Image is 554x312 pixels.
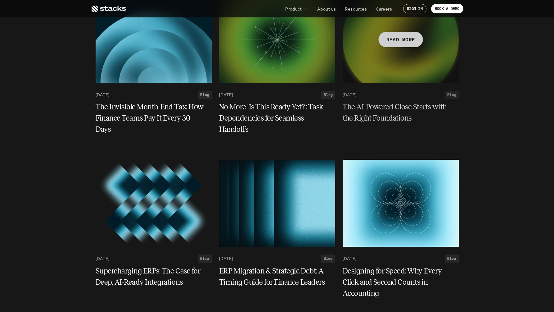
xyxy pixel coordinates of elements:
a: [DATE]Blog [219,255,335,263]
a: [DATE]Blog [343,255,459,263]
h5: The AI-Powered Close Starts with the Right Foundations [343,101,451,124]
p: Resources [345,6,367,12]
h2: Blog [447,256,456,261]
h5: No More 'Is This Ready Yet?': Task Dependencies for Seamless Handoffs [219,101,328,135]
img: tab_domain_overview_orange.svg [17,39,22,44]
p: About us [317,6,336,12]
a: BOOK A DEMO [431,4,463,13]
p: [DATE] [343,92,356,98]
a: Resources [341,3,371,14]
a: About us [313,3,340,14]
img: website_grey.svg [10,16,15,21]
h2: Blog [447,93,456,97]
h2: Blog [200,93,209,97]
a: Supercharging ERPs: The Case for Deep, AI-Ready Integrations [96,265,212,288]
a: Privacy Policy [93,28,120,33]
a: [DATE]Blog [96,255,212,263]
p: [DATE] [219,92,233,98]
p: Product [285,6,302,12]
img: tab_keywords_by_traffic_grey.svg [62,39,67,44]
a: Careers [372,3,396,14]
p: [DATE] [219,256,233,261]
h2: Blog [324,256,333,261]
p: Careers [376,6,392,12]
a: [DATE]Blog [343,91,459,99]
a: [DATE]Blog [96,91,212,99]
div: Domain Overview [24,39,56,43]
p: READ MORE [386,35,415,44]
h5: Supercharging ERPs: The Case for Deep, AI-Ready Integrations [96,265,204,288]
div: v 4.0.25 [17,10,30,15]
div: Domain: [URL] [16,16,44,21]
a: The AI-Powered Close Starts with the Right Foundations [343,101,459,124]
p: SIGN IN [407,7,423,11]
a: Designing for Speed: Why Every Click and Second Counts in Accounting [343,265,459,299]
div: Keywords by Traffic [69,39,105,43]
a: [DATE]Blog [219,91,335,99]
p: [DATE] [96,92,109,98]
a: The Invisible Month-End Tax: How Finance Teams Pay It Every 30 Days [96,101,212,135]
a: No More 'Is This Ready Yet?': Task Dependencies for Seamless Handoffs [219,101,335,135]
h2: Blog [200,256,209,261]
p: [DATE] [343,256,356,261]
a: SIGN IN [403,4,426,13]
p: BOOK A DEMO [435,7,460,11]
h2: Blog [324,93,333,97]
h5: ERP Migration & Strategic Debt: A Timing Guide for Finance Leaders [219,265,328,288]
p: [DATE] [96,256,109,261]
img: logo_orange.svg [10,10,15,15]
h5: Designing for Speed: Why Every Click and Second Counts in Accounting [343,265,451,299]
h5: The Invisible Month-End Tax: How Finance Teams Pay It Every 30 Days [96,101,204,135]
a: ERP Migration & Strategic Debt: A Timing Guide for Finance Leaders [219,265,335,288]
